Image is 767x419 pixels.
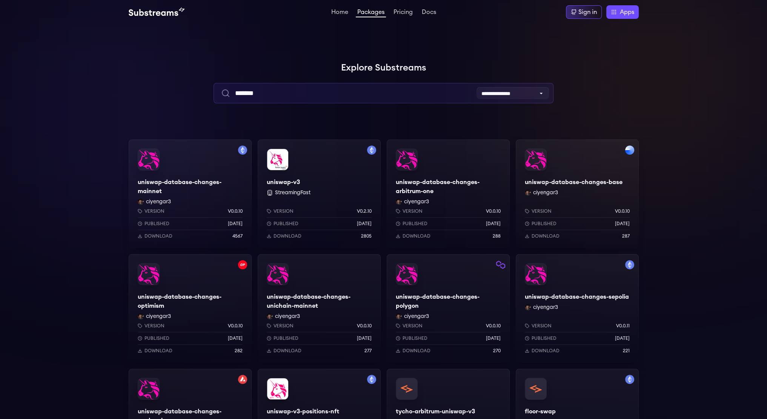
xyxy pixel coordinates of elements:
[615,335,630,341] p: [DATE]
[532,323,552,329] p: Version
[625,260,634,269] img: Filter by sepolia network
[258,254,381,363] a: uniswap-database-changes-unichain-mainnetuniswap-database-changes-unichain-mainnetciyengar3 ciyen...
[566,5,602,19] a: Sign in
[357,221,372,227] p: [DATE]
[144,348,172,354] p: Download
[486,323,501,329] p: v0.0.10
[367,146,376,155] img: Filter by mainnet network
[578,8,597,17] div: Sign in
[228,221,243,227] p: [DATE]
[532,335,556,341] p: Published
[403,348,430,354] p: Download
[403,233,430,239] p: Download
[623,348,630,354] p: 221
[387,254,510,363] a: Filter by polygon networkuniswap-database-changes-polygonuniswap-database-changes-polygonciyengar...
[361,233,372,239] p: 2805
[516,140,639,248] a: Filter by base networkuniswap-database-changes-baseuniswap-database-changes-baseciyengar3 ciyenga...
[146,313,171,320] button: ciyengar3
[616,323,630,329] p: v0.0.11
[532,348,559,354] p: Download
[330,9,350,17] a: Home
[493,348,501,354] p: 270
[235,348,243,354] p: 282
[144,323,164,329] p: Version
[392,9,414,17] a: Pricing
[403,208,423,214] p: Version
[532,233,559,239] p: Download
[144,208,164,214] p: Version
[493,233,501,239] p: 288
[486,221,501,227] p: [DATE]
[496,260,505,269] img: Filter by polygon network
[615,208,630,214] p: v0.0.10
[228,323,243,329] p: v0.0.10
[146,198,171,206] button: ciyengar3
[228,335,243,341] p: [DATE]
[516,254,639,363] a: Filter by sepolia networkuniswap-database-changes-sepoliauniswap-database-changes-sepoliaciyengar...
[275,189,310,196] button: StreamingFast
[129,8,184,17] img: Substream's logo
[625,375,634,384] img: Filter by mainnet network
[274,335,298,341] p: Published
[533,189,558,196] button: ciyengar3
[129,140,252,248] a: Filter by mainnet networkuniswap-database-changes-mainnetuniswap-database-changes-mainnetciyengar...
[129,60,639,75] h1: Explore Substreams
[238,146,247,155] img: Filter by mainnet network
[403,323,423,329] p: Version
[274,233,301,239] p: Download
[486,208,501,214] p: v0.0.10
[356,9,386,17] a: Packages
[238,260,247,269] img: Filter by optimism network
[144,221,169,227] p: Published
[232,233,243,239] p: 4567
[144,233,172,239] p: Download
[275,313,300,320] button: ciyengar3
[532,208,552,214] p: Version
[144,335,169,341] p: Published
[622,233,630,239] p: 287
[274,348,301,354] p: Download
[403,221,427,227] p: Published
[620,8,634,17] span: Apps
[274,221,298,227] p: Published
[274,323,294,329] p: Version
[625,146,634,155] img: Filter by base network
[274,208,294,214] p: Version
[364,348,372,354] p: 277
[532,221,556,227] p: Published
[615,221,630,227] p: [DATE]
[357,323,372,329] p: v0.0.10
[258,140,381,248] a: Filter by mainnet networkuniswap-v3uniswap-v3 StreamingFastVersionv0.2.10Published[DATE]Download2805
[367,375,376,384] img: Filter by mainnet network
[404,313,429,320] button: ciyengar3
[404,198,429,206] button: ciyengar3
[238,375,247,384] img: Filter by avalanche network
[357,208,372,214] p: v0.2.10
[387,140,510,248] a: uniswap-database-changes-arbitrum-oneuniswap-database-changes-arbitrum-oneciyengar3 ciyengar3Vers...
[533,304,558,311] button: ciyengar3
[357,335,372,341] p: [DATE]
[228,208,243,214] p: v0.0.10
[129,254,252,363] a: Filter by optimism networkuniswap-database-changes-optimismuniswap-database-changes-optimismciyen...
[420,9,438,17] a: Docs
[486,335,501,341] p: [DATE]
[403,335,427,341] p: Published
